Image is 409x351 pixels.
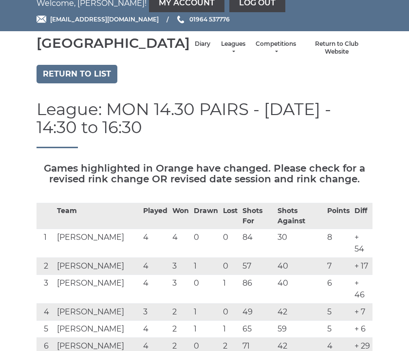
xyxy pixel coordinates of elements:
[306,40,368,56] a: Return to Club Website
[221,274,240,303] td: 1
[37,163,372,184] h5: Games highlighted in Orange have changed. Please check for a revised rink change OR revised date ...
[141,229,170,257] td: 4
[191,320,221,337] td: 1
[352,303,372,320] td: + 7
[141,274,170,303] td: 4
[37,65,117,83] a: Return to list
[221,257,240,274] td: 0
[170,320,191,337] td: 2
[37,303,55,320] td: 4
[50,16,159,23] span: [EMAIL_ADDRESS][DOMAIN_NAME]
[37,100,372,148] h1: League: MON 14.30 PAIRS - [DATE] - 14:30 to 16:30
[240,229,276,257] td: 84
[141,303,170,320] td: 3
[352,229,372,257] td: + 54
[55,203,141,229] th: Team
[352,203,372,229] th: Diff
[191,257,221,274] td: 1
[352,257,372,274] td: + 17
[240,203,276,229] th: Shots For
[275,303,325,320] td: 42
[275,274,325,303] td: 40
[37,36,190,51] div: [GEOGRAPHIC_DATA]
[191,203,221,229] th: Drawn
[37,274,55,303] td: 3
[221,203,240,229] th: Lost
[195,40,210,48] a: Diary
[141,203,170,229] th: Played
[37,16,46,23] img: Email
[325,203,352,229] th: Points
[37,229,55,257] td: 1
[189,16,230,23] span: 01964 537776
[191,274,221,303] td: 0
[256,40,296,56] a: Competitions
[170,203,191,229] th: Won
[221,320,240,337] td: 1
[275,320,325,337] td: 59
[220,40,246,56] a: Leagues
[352,274,372,303] td: + 46
[170,229,191,257] td: 4
[240,303,276,320] td: 49
[170,274,191,303] td: 3
[170,257,191,274] td: 3
[240,320,276,337] td: 65
[240,274,276,303] td: 86
[37,320,55,337] td: 5
[221,229,240,257] td: 0
[325,303,352,320] td: 5
[141,320,170,337] td: 4
[141,257,170,274] td: 4
[177,16,184,23] img: Phone us
[55,257,141,274] td: [PERSON_NAME]
[191,303,221,320] td: 1
[221,303,240,320] td: 0
[37,257,55,274] td: 2
[325,274,352,303] td: 6
[325,257,352,274] td: 7
[240,257,276,274] td: 57
[176,15,230,24] a: Phone us 01964 537776
[352,320,372,337] td: + 6
[325,229,352,257] td: 8
[275,257,325,274] td: 40
[37,15,159,24] a: Email [EMAIL_ADDRESS][DOMAIN_NAME]
[55,303,141,320] td: [PERSON_NAME]
[275,203,325,229] th: Shots Against
[55,229,141,257] td: [PERSON_NAME]
[55,274,141,303] td: [PERSON_NAME]
[275,229,325,257] td: 30
[55,320,141,337] td: [PERSON_NAME]
[191,229,221,257] td: 0
[325,320,352,337] td: 5
[170,303,191,320] td: 2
